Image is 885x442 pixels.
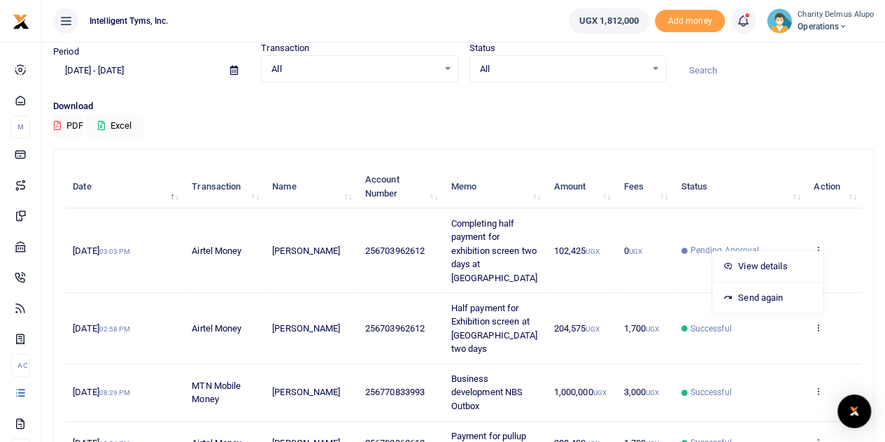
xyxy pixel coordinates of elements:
span: Airtel Money [192,245,241,256]
span: 1,000,000 [554,387,607,397]
label: Transaction [261,41,309,55]
small: UGX [629,248,642,255]
small: Charity Delmus Alupo [798,9,874,21]
span: Successful [691,386,732,399]
small: UGX [646,325,659,333]
small: UGX [586,325,599,333]
span: All [271,62,437,76]
input: select period [53,59,219,83]
a: UGX 1,812,000 [569,8,649,34]
a: logo-small logo-large logo-large [13,15,29,26]
span: UGX 1,812,000 [579,14,639,28]
span: Successful [691,322,732,335]
span: 3,000 [623,387,659,397]
button: Excel [86,114,143,138]
a: Send again [712,288,823,308]
label: Period [53,45,79,59]
input: Search [677,59,874,83]
th: Name: activate to sort column ascending [264,165,357,208]
small: 08:29 PM [99,389,130,397]
span: 256703962612 [365,323,425,334]
span: 1,700 [623,323,659,334]
span: 256703962612 [365,245,425,256]
th: Account Number: activate to sort column ascending [357,165,444,208]
span: Airtel Money [192,323,241,334]
small: 03:03 PM [99,248,130,255]
span: Intelligent Tyms, Inc. [84,15,174,27]
th: Status: activate to sort column ascending [673,165,806,208]
li: Toup your wallet [655,10,725,33]
th: Action: activate to sort column ascending [806,165,862,208]
span: MTN Mobile Money [192,380,241,405]
th: Fees: activate to sort column ascending [616,165,673,208]
span: Completing half payment for exhibition screen two days at [GEOGRAPHIC_DATA] [451,218,538,283]
img: logo-small [13,13,29,30]
th: Memo: activate to sort column ascending [443,165,546,208]
span: [PERSON_NAME] [272,387,340,397]
li: M [11,115,30,138]
button: PDF [53,114,84,138]
span: 0 [623,245,642,256]
small: UGX [586,248,599,255]
span: All [480,62,646,76]
span: 256770833993 [365,387,425,397]
span: Pending Approval [691,244,760,257]
p: Download [53,99,874,114]
span: Business development NBS Outbox [451,373,523,411]
th: Date: activate to sort column descending [65,165,184,208]
span: [DATE] [73,245,129,256]
span: [PERSON_NAME] [272,245,340,256]
img: profile-user [767,8,792,34]
span: Operations [798,20,874,33]
li: Wallet ballance [563,8,655,34]
small: UGX [593,389,606,397]
span: [PERSON_NAME] [272,323,340,334]
span: [DATE] [73,323,129,334]
a: Add money [655,15,725,25]
th: Amount: activate to sort column ascending [546,165,616,208]
span: Half payment for Exhibition screen at [GEOGRAPHIC_DATA] two days [451,303,538,355]
a: View details [712,257,823,276]
span: [DATE] [73,387,129,397]
a: profile-user Charity Delmus Alupo Operations [767,8,874,34]
span: Add money [655,10,725,33]
th: Transaction: activate to sort column ascending [184,165,264,208]
div: Open Intercom Messenger [837,394,871,428]
span: 102,425 [554,245,600,256]
small: UGX [646,389,659,397]
li: Ac [11,354,30,377]
span: 204,575 [554,323,600,334]
label: Status [469,41,496,55]
small: 02:58 PM [99,325,130,333]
